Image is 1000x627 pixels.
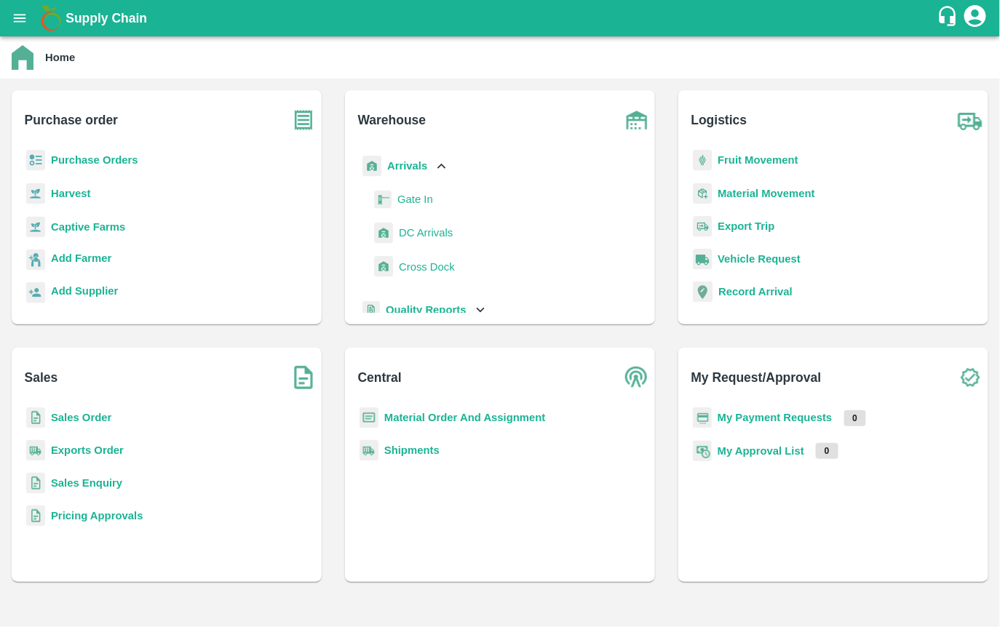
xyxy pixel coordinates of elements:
[26,440,45,461] img: shipments
[693,281,713,302] img: recordArrival
[26,216,45,238] img: harvest
[51,412,111,423] a: Sales Order
[26,183,45,204] img: harvest
[693,183,712,204] img: material
[718,154,798,166] a: Fruit Movement
[66,8,937,28] a: Supply Chain
[26,407,45,428] img: sales
[384,444,440,456] a: Shipments
[51,188,90,199] a: Harvest
[693,249,712,270] img: vehicle
[45,52,75,63] b: Home
[399,259,455,275] span: Cross Dock
[26,506,45,527] img: sales
[3,1,36,35] button: open drawer
[718,286,793,297] a: Record Arrival
[51,221,125,233] a: Captive Farms
[66,11,147,25] b: Supply Chain
[952,102,988,138] img: truck
[693,216,712,237] img: delivery
[51,250,111,270] a: Add Farmer
[691,367,822,388] b: My Request/Approval
[718,445,804,457] a: My Approval List
[26,282,45,303] img: supplier
[399,222,453,244] a: DC Arrivals
[397,191,433,207] span: Gate In
[399,256,455,278] a: Cross Dock
[51,285,118,297] b: Add Supplier
[718,220,774,232] a: Export Trip
[360,440,378,461] img: shipments
[362,156,381,177] img: whArrival
[952,359,988,396] img: check
[718,253,801,265] a: Vehicle Request
[26,473,45,494] img: sales
[816,443,838,459] p: 0
[51,510,143,522] a: Pricing Approvals
[399,225,453,241] span: DC Arrivals
[691,110,747,130] b: Logistics
[362,301,380,319] img: qualityReport
[360,150,455,183] div: Arrivals
[25,110,118,130] b: Purchase order
[358,367,402,388] b: Central
[693,407,712,428] img: payment
[360,295,488,325] div: Quality Reports
[386,304,467,316] b: Quality Reports
[36,4,66,33] img: logo
[12,45,33,70] img: home
[937,5,962,31] div: customer-support
[387,160,427,172] b: Arrivals
[384,412,546,423] a: Material Order And Assignment
[693,440,712,462] img: approval
[844,410,867,426] p: 0
[360,407,378,428] img: centralMaterial
[693,150,712,171] img: fruit
[285,359,322,396] img: soSales
[51,444,124,456] a: Exports Order
[51,252,111,264] b: Add Farmer
[26,150,45,171] img: reciept
[51,283,118,303] a: Add Supplier
[285,102,322,138] img: purchase
[358,110,426,130] b: Warehouse
[51,154,138,166] a: Purchase Orders
[374,191,392,209] img: gatein
[718,188,815,199] a: Material Movement
[25,367,58,388] b: Sales
[619,102,655,138] img: warehouse
[397,188,433,210] a: Gate In
[718,412,833,423] a: My Payment Requests
[962,3,988,33] div: account of current user
[374,256,393,277] img: whArrival
[374,223,393,244] img: whArrival
[26,249,45,271] img: farmer
[619,359,655,396] img: central
[51,477,122,489] a: Sales Enquiry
